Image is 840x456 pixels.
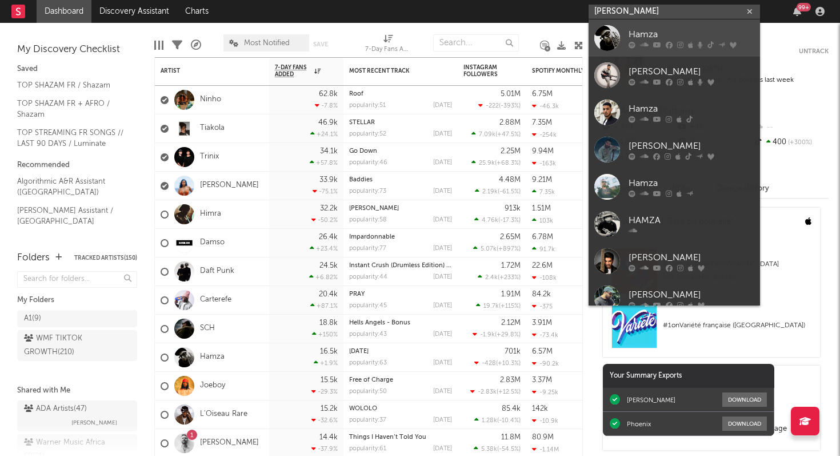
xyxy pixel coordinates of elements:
[532,417,558,425] div: -10.9k
[349,148,377,154] a: Go Down
[349,406,452,412] div: WOLOLO
[627,420,651,428] div: Phoenix
[797,3,811,11] div: 99 +
[500,233,521,241] div: 2.65M
[589,243,760,280] a: [PERSON_NAME]
[320,348,338,355] div: 16.5k
[17,271,137,288] input: Search for folders...
[349,446,386,452] div: popularity: 61
[349,320,452,326] div: Hells Angels - Bonus
[532,291,551,298] div: 84.2k
[200,381,225,391] a: Joeboy
[349,331,387,338] div: popularity: 43
[722,417,767,431] button: Download
[349,177,373,183] a: Baddies
[474,417,521,424] div: ( )
[349,263,514,269] a: Instant Crush (Drumless Edition) (feat. [PERSON_NAME])
[753,135,829,150] div: 400
[433,446,452,452] div: [DATE]
[349,291,365,298] a: PRAY
[200,95,221,105] a: Ninho
[532,217,553,224] div: 103k
[349,91,452,97] div: Roof
[321,376,338,384] div: 15.5k
[349,177,452,183] div: Baddies
[479,160,495,166] span: 25.9k
[532,446,559,453] div: -1.14M
[499,119,521,126] div: 2.88M
[74,255,137,261] button: Tracked Artists(150)
[629,139,754,153] div: [PERSON_NAME]
[476,302,521,310] div: ( )
[200,152,219,162] a: Trinix
[532,176,552,184] div: 9.21M
[499,418,519,424] span: -10.4 %
[349,434,452,441] div: Things I Haven’t Told You
[478,273,521,281] div: ( )
[349,388,387,395] div: popularity: 50
[482,189,498,195] span: 2.19k
[200,267,234,276] a: Daft Punk
[200,410,247,419] a: L'Oiseau Rare
[532,188,555,196] div: 7.35k
[349,291,452,298] div: PRAY
[321,405,338,413] div: 15.2k
[498,360,519,367] span: +10.3 %
[497,132,519,138] span: +47.5 %
[485,275,498,281] span: 2.4k
[17,43,137,57] div: My Discovery Checklist
[17,401,137,431] a: ADA Artists(47)[PERSON_NAME]
[532,160,556,167] div: -163k
[17,294,137,307] div: My Folders
[313,41,328,47] button: Save
[17,79,126,92] a: TOP SHAZAM FR / Shazam
[474,359,521,367] div: ( )
[532,102,559,110] div: -46.3k
[17,126,126,150] a: TOP STREAMING FR SONGS // LAST 90 DAYS / Luminate
[532,376,552,384] div: 3.37M
[310,302,338,310] div: +87.1 %
[365,43,411,57] div: 7-Day Fans Added (7-Day Fans Added)
[629,251,754,264] div: [PERSON_NAME]
[349,91,363,97] a: Roof
[663,319,811,332] div: # 1 on Variété française ([GEOGRAPHIC_DATA])
[497,160,519,166] span: +68.3 %
[500,217,519,224] span: -17.3 %
[532,205,551,212] div: 1.51M
[501,291,521,298] div: 1.91M
[200,352,225,362] a: Hamza
[349,205,452,212] div: LIL WAYNE
[319,319,338,327] div: 18.8k
[589,280,760,317] a: [PERSON_NAME]
[349,160,387,166] div: popularity: 46
[433,131,452,137] div: [DATE]
[17,97,126,121] a: TOP SHAZAM FR + AFRO / Shazam
[481,446,497,453] span: 5.38k
[349,102,386,109] div: popularity: 51
[786,140,812,146] span: +300 %
[532,68,618,74] div: Spotify Monthly Listeners
[499,176,521,184] div: 4.48M
[497,332,519,338] span: +29.8 %
[589,94,760,131] a: Hamza
[161,68,246,74] div: Artist
[479,132,495,138] span: 7.09k
[365,29,411,62] div: 7-Day Fans Added (7-Day Fans Added)
[349,377,452,383] div: Free of Charge
[589,57,760,94] a: [PERSON_NAME]
[482,418,497,424] span: 1.28k
[311,417,338,424] div: -32.6 %
[532,319,552,327] div: 3.91M
[501,262,521,269] div: 1.72M
[433,360,452,366] div: [DATE]
[349,120,452,126] div: STELLAR
[349,234,452,240] div: Impardonnable
[349,188,386,195] div: popularity: 73
[589,19,760,57] a: Hamza
[349,320,410,326] a: Hells Angels - Bonus
[17,62,137,76] div: Saved
[471,159,521,166] div: ( )
[799,46,829,57] button: Untrack
[474,445,521,453] div: ( )
[24,402,87,416] div: ADA Artists ( 47 )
